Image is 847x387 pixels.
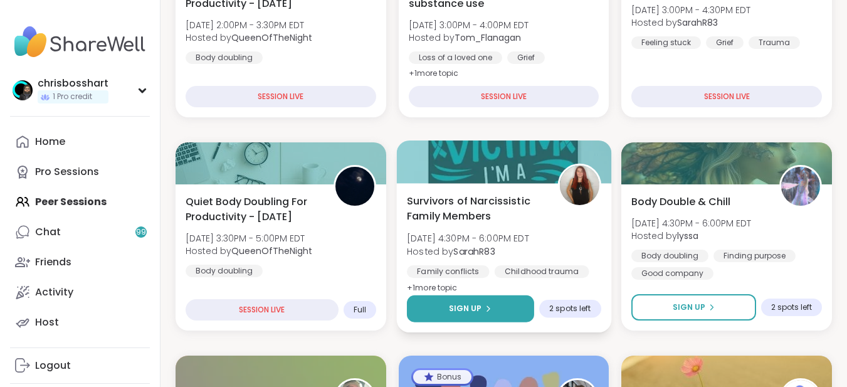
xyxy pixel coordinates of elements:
[673,302,705,313] span: Sign Up
[631,86,822,107] div: SESSION LIVE
[677,230,698,242] b: lyssa
[53,92,92,102] span: 1 Pro credit
[455,31,521,44] b: Tom_Flanagan
[448,303,481,314] span: Sign Up
[35,225,61,239] div: Chat
[10,127,150,157] a: Home
[494,265,589,278] div: Childhood trauma
[10,247,150,277] a: Friends
[631,250,708,262] div: Body doubling
[10,277,150,307] a: Activity
[631,16,750,29] span: Hosted by
[453,245,495,257] b: SarahR83
[559,166,599,205] img: SarahR83
[407,265,490,278] div: Family conflicts
[781,167,820,206] img: lyssa
[631,230,751,242] span: Hosted by
[409,86,599,107] div: SESSION LIVE
[186,19,312,31] span: [DATE] 2:00PM - 3:30PM EDT
[186,245,312,257] span: Hosted by
[10,307,150,337] a: Host
[631,267,713,280] div: Good company
[35,165,99,179] div: Pro Sessions
[677,16,718,29] b: SarahR83
[407,193,544,224] span: Survivors of Narcissistic Family Members
[713,250,796,262] div: Finding purpose
[749,36,800,49] div: Trauma
[10,20,150,64] img: ShareWell Nav Logo
[186,86,376,107] div: SESSION LIVE
[706,36,744,49] div: Grief
[771,302,812,312] span: 2 spots left
[549,304,591,314] span: 2 spots left
[407,232,529,245] span: [DATE] 4:30PM - 6:00PM EDT
[409,19,529,31] span: [DATE] 3:00PM - 4:00PM EDT
[631,194,730,209] span: Body Double & Chill
[186,194,320,225] span: Quiet Body Doubling For Productivity - [DATE]
[231,245,312,257] b: QueenOfTheNight
[631,36,701,49] div: Feeling stuck
[186,299,339,321] div: SESSION LIVE
[35,135,65,149] div: Home
[507,51,545,64] div: Grief
[35,315,59,329] div: Host
[10,351,150,381] a: Logout
[631,4,750,16] span: [DATE] 3:00PM - 4:30PM EDT
[631,294,756,321] button: Sign Up
[407,295,534,322] button: Sign Up
[354,305,366,315] span: Full
[409,51,502,64] div: Loss of a loved one
[335,167,374,206] img: QueenOfTheNight
[38,77,108,90] div: chrisbosshart
[186,31,312,44] span: Hosted by
[186,232,312,245] span: [DATE] 3:30PM - 5:00PM EDT
[231,31,312,44] b: QueenOfTheNight
[631,217,751,230] span: [DATE] 4:30PM - 6:00PM EDT
[35,285,73,299] div: Activity
[35,255,71,269] div: Friends
[35,359,71,373] div: Logout
[10,217,150,247] a: Chat99
[407,245,529,257] span: Hosted by
[413,370,471,384] div: Bonus
[409,31,529,44] span: Hosted by
[186,51,263,64] div: Body doubling
[10,157,150,187] a: Pro Sessions
[186,265,263,277] div: Body doubling
[13,80,33,100] img: chrisbosshart
[136,227,146,238] span: 99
